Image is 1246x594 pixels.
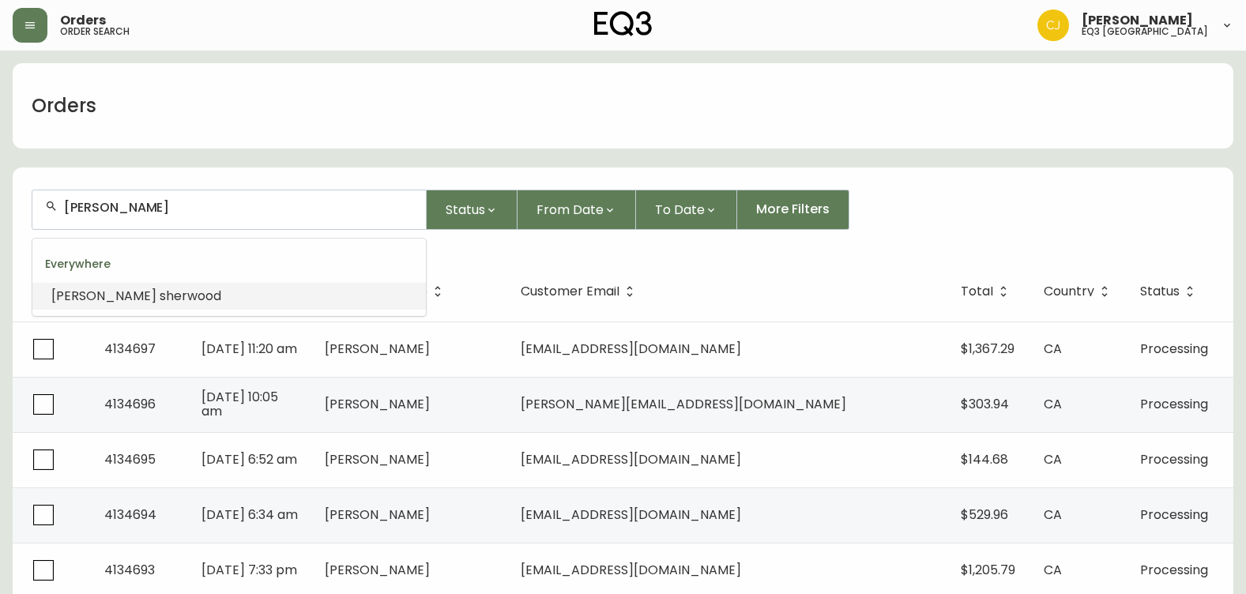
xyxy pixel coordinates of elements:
[961,506,1008,524] span: $529.96
[1140,450,1208,468] span: Processing
[104,450,156,468] span: 4134695
[160,287,221,305] span: sherwood
[1140,506,1208,524] span: Processing
[325,340,430,358] span: [PERSON_NAME]
[104,506,156,524] span: 4134694
[521,287,619,296] span: Customer Email
[104,340,156,358] span: 4134697
[60,14,106,27] span: Orders
[1044,450,1062,468] span: CA
[1140,287,1180,296] span: Status
[325,450,430,468] span: [PERSON_NAME]
[325,395,430,413] span: [PERSON_NAME]
[655,200,705,220] span: To Date
[521,284,640,299] span: Customer Email
[325,506,430,524] span: [PERSON_NAME]
[32,245,426,283] div: Everywhere
[961,284,1014,299] span: Total
[521,340,741,358] span: [EMAIL_ADDRESS][DOMAIN_NAME]
[1140,561,1208,579] span: Processing
[1044,561,1062,579] span: CA
[1140,340,1208,358] span: Processing
[1044,506,1062,524] span: CA
[518,190,636,230] button: From Date
[1044,395,1062,413] span: CA
[104,561,155,579] span: 4134693
[201,561,297,579] span: [DATE] 7:33 pm
[201,506,298,524] span: [DATE] 6:34 am
[1044,284,1115,299] span: Country
[1082,27,1208,36] h5: eq3 [GEOGRAPHIC_DATA]
[961,340,1014,358] span: $1,367.29
[1082,14,1193,27] span: [PERSON_NAME]
[32,92,96,119] h1: Orders
[201,388,278,420] span: [DATE] 10:05 am
[60,27,130,36] h5: order search
[961,450,1008,468] span: $144.68
[521,395,846,413] span: [PERSON_NAME][EMAIL_ADDRESS][DOMAIN_NAME]
[446,200,485,220] span: Status
[1140,284,1200,299] span: Status
[325,561,430,579] span: [PERSON_NAME]
[521,450,741,468] span: [EMAIL_ADDRESS][DOMAIN_NAME]
[201,340,297,358] span: [DATE] 11:20 am
[64,200,413,215] input: Search
[961,395,1009,413] span: $303.94
[636,190,737,230] button: To Date
[536,200,604,220] span: From Date
[521,506,741,524] span: [EMAIL_ADDRESS][DOMAIN_NAME]
[1140,395,1208,413] span: Processing
[104,395,156,413] span: 4134696
[427,190,518,230] button: Status
[1037,9,1069,41] img: 7836c8950ad67d536e8437018b5c2533
[521,561,741,579] span: [EMAIL_ADDRESS][DOMAIN_NAME]
[51,287,156,305] span: [PERSON_NAME]
[1044,340,1062,358] span: CA
[1044,287,1094,296] span: Country
[737,190,849,230] button: More Filters
[594,11,653,36] img: logo
[961,561,1015,579] span: $1,205.79
[961,287,993,296] span: Total
[756,201,830,218] span: More Filters
[201,450,297,468] span: [DATE] 6:52 am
